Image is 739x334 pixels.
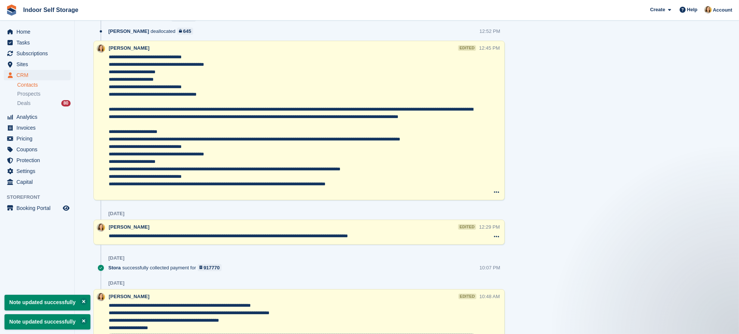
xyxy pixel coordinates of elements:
p: Note updated successfully [4,314,90,330]
a: 917770 [198,264,222,271]
a: menu [4,155,71,166]
div: [DATE] [108,280,124,286]
span: Capital [16,177,61,187]
span: [PERSON_NAME] [109,224,149,230]
img: Emma Higgins [97,293,105,301]
a: menu [4,48,71,59]
span: Stora [108,264,121,271]
div: 10:48 AM [479,293,500,300]
div: 645 [183,28,191,35]
a: 645 [177,28,193,35]
a: menu [4,177,71,187]
span: Pricing [16,133,61,144]
a: menu [4,37,71,48]
span: [PERSON_NAME] [109,294,149,299]
a: menu [4,166,71,176]
div: edited [458,294,476,299]
span: Help [687,6,698,13]
div: [DATE] [108,211,124,217]
div: 917770 [204,264,220,271]
p: Note updated successfully [4,295,90,310]
span: [PERSON_NAME] [108,28,149,35]
span: Create [650,6,665,13]
img: Emma Higgins [97,44,105,53]
span: CRM [16,70,61,80]
span: Booking Portal [16,203,61,213]
span: Sites [16,59,61,69]
div: deallocated [108,28,197,35]
a: menu [4,133,71,144]
a: menu [4,59,71,69]
span: Analytics [16,112,61,122]
div: 12:52 PM [479,28,500,35]
a: menu [4,112,71,122]
div: 80 [61,100,71,106]
img: Emma Higgins [97,223,105,232]
a: Indoor Self Storage [20,4,81,16]
img: Emma Higgins [704,6,712,13]
div: edited [458,224,476,230]
span: Deals [17,100,31,107]
span: Storefront [7,194,74,201]
div: 12:45 PM [479,44,500,52]
span: Tasks [16,37,61,48]
a: menu [4,123,71,133]
a: Deals 80 [17,99,71,107]
a: menu [4,70,71,80]
span: Subscriptions [16,48,61,59]
div: edited [458,45,476,51]
span: Home [16,27,61,37]
a: Preview store [62,204,71,213]
div: 12:29 PM [479,223,500,231]
span: Protection [16,155,61,166]
span: Invoices [16,123,61,133]
span: Account [713,6,732,14]
a: Prospects [17,90,71,98]
div: successfully collected payment for [108,264,225,271]
a: menu [4,27,71,37]
div: 10:07 PM [479,264,500,271]
span: [PERSON_NAME] [109,45,149,51]
span: Prospects [17,90,40,98]
a: menu [4,203,71,213]
div: [DATE] [108,255,124,261]
span: Coupons [16,144,61,155]
img: stora-icon-8386f47178a22dfd0bd8f6a31ec36ba5ce8667c1dd55bd0f319d3a0aa187defe.svg [6,4,17,16]
a: Contacts [17,81,71,89]
a: menu [4,144,71,155]
span: Settings [16,166,61,176]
